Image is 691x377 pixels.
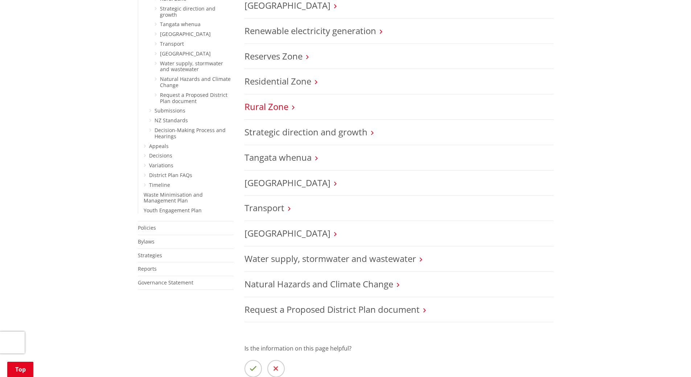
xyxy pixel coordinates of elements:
[244,50,303,62] a: Reserves Zone
[244,344,554,353] p: Is the information on this page helpful?
[244,75,311,87] a: Residential Zone
[160,5,215,18] a: Strategic direction and growth
[144,191,203,204] a: Waste Minimisation and Management Plan
[138,279,193,286] a: Governance Statement
[138,238,155,245] a: Bylaws
[160,75,231,89] a: Natural Hazards and Climate Change
[658,347,684,373] iframe: Messenger Launcher
[244,202,284,214] a: Transport
[149,143,169,149] a: Appeals
[244,227,330,239] a: [GEOGRAPHIC_DATA]
[155,127,226,140] a: Decision-Making Process and Hearings
[155,107,185,114] a: Submissions
[155,117,188,124] a: NZ Standards
[138,224,156,231] a: Policies
[160,40,184,47] a: Transport
[149,152,172,159] a: Decisions
[244,303,420,315] a: Request a Proposed District Plan document
[7,362,33,377] a: Top
[160,60,223,73] a: Water supply, stormwater and wastewater
[149,181,170,188] a: Timeline
[160,50,211,57] a: [GEOGRAPHIC_DATA]
[244,253,416,265] a: Water supply, stormwater and wastewater
[149,162,173,169] a: Variations
[160,21,201,28] a: Tangata whenua
[160,91,227,105] a: Request a Proposed District Plan document
[244,278,393,290] a: Natural Hazards and Climate Change
[138,265,157,272] a: Reports
[244,151,312,163] a: Tangata whenua
[138,252,162,259] a: Strategies
[244,126,367,138] a: Strategic direction and growth
[244,177,330,189] a: [GEOGRAPHIC_DATA]
[160,30,211,37] a: [GEOGRAPHIC_DATA]
[244,25,376,37] a: Renewable electricity generation
[144,207,202,214] a: Youth Engagement Plan
[244,101,288,112] a: Rural Zone
[149,172,192,179] a: District Plan FAQs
